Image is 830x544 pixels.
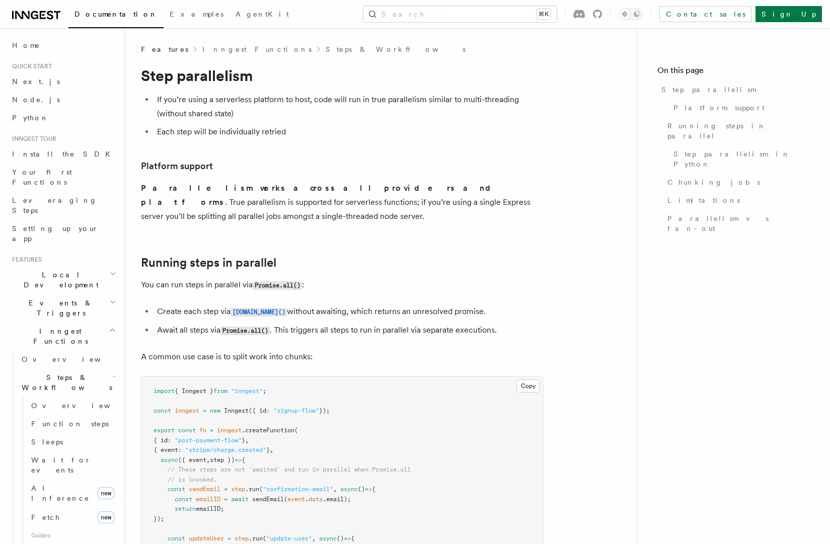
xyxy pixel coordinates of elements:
[8,219,118,248] a: Setting up your app
[31,402,135,410] span: Overview
[657,64,810,81] h4: On this page
[323,496,351,503] span: .email);
[266,535,312,542] span: "update-user"
[273,407,319,414] span: "signup-flow"
[141,44,188,54] span: Features
[196,505,224,512] span: emailID;
[203,407,206,414] span: =
[31,513,60,521] span: Fetch
[8,145,118,163] a: Install the SDK
[27,479,118,507] a: AI Inferencenew
[178,456,206,463] span: ({ event
[217,427,242,434] span: inngest
[154,437,168,444] span: { id
[249,535,263,542] span: .run
[236,10,289,18] span: AgentKit
[224,407,249,414] span: Inngest
[74,10,158,18] span: Documentation
[245,437,249,444] span: ,
[351,535,354,542] span: {
[259,486,263,493] span: (
[669,99,810,117] a: Platform support
[673,149,810,169] span: Step parallelism in Python
[8,62,52,70] span: Quick start
[8,294,118,322] button: Events & Triggers
[27,397,118,415] a: Overview
[294,427,298,434] span: (
[673,103,765,113] span: Platform support
[667,177,760,187] span: Chunking jobs
[245,486,259,493] span: .run
[220,327,270,335] code: Promise.all()
[231,496,249,503] span: await
[8,326,109,346] span: Inngest Functions
[154,515,164,522] span: });
[287,496,305,503] span: event
[270,446,273,453] span: ,
[168,535,185,542] span: const
[175,407,199,414] span: inngest
[8,191,118,219] a: Leveraging Steps
[12,77,60,86] span: Next.js
[284,496,287,503] span: (
[8,322,118,350] button: Inngest Functions
[154,93,544,121] li: If you’re using a serverless platform to host, code will run in true parallelism similar to multi...
[231,387,263,395] span: "inngest"
[22,355,125,363] span: Overview
[18,368,118,397] button: Steps & Workflows
[168,486,185,493] span: const
[242,427,294,434] span: .createFunction
[154,125,544,139] li: Each step will be individually retried
[154,323,544,338] li: Await all steps via . This triggers all steps to run in parallel via separate executions.
[231,306,287,316] a: [DOMAIN_NAME]()
[27,433,118,451] a: Sleeps
[206,456,210,463] span: ,
[12,224,99,243] span: Setting up your app
[8,266,118,294] button: Local Development
[663,191,810,209] a: Limitations
[8,256,42,264] span: Features
[154,407,171,414] span: const
[27,527,118,543] span: Guides
[667,195,740,205] span: Limitations
[667,121,810,141] span: Running steps in parallel
[202,44,312,54] a: Inngest Functions
[196,496,220,503] span: emailID
[661,85,756,95] span: Step parallelism
[154,427,175,434] span: export
[141,183,499,207] strong: Parallelism works across all providers and platforms
[213,387,228,395] span: from
[27,451,118,479] a: Wait for events
[8,72,118,91] a: Next.js
[12,150,116,158] span: Install the SDK
[337,535,344,542] span: ()
[154,304,544,319] li: Create each step via without awaiting, which returns an unresolved promise.
[659,6,751,22] a: Contact sales
[12,40,40,50] span: Home
[372,486,375,493] span: {
[141,159,213,173] a: Platform support
[8,163,118,191] a: Your first Functions
[154,446,178,453] span: { event
[309,496,323,503] span: data
[12,196,97,214] span: Leveraging Steps
[141,256,276,270] a: Running steps in parallel
[619,8,643,20] button: Toggle dark mode
[154,387,175,395] span: import
[8,298,110,318] span: Events & Triggers
[319,407,330,414] span: });
[344,535,351,542] span: =>
[663,209,810,238] a: Parallelism vs fan-out
[253,281,302,290] code: Promise.all()
[663,173,810,191] a: Chunking jobs
[175,437,242,444] span: "post-payment-flow"
[18,372,112,393] span: Steps & Workflows
[263,535,266,542] span: (
[27,507,118,527] a: Fetchnew
[31,438,63,446] span: Sleeps
[319,535,337,542] span: async
[8,91,118,109] a: Node.js
[175,496,192,503] span: const
[210,407,220,414] span: new
[326,44,466,54] a: Steps & Workflows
